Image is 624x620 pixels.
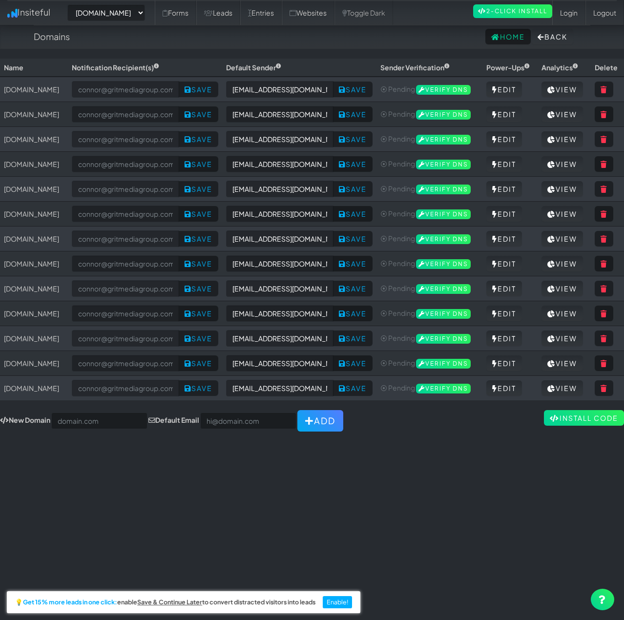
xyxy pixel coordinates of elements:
button: Save [333,156,373,172]
span: IMPORTANT: DNS verification is only necessary if you intend to use our built-in email follow-up o... [416,359,471,369]
span: IMPORTANT: DNS verification is only necessary if you intend to use our built-in email follow-up o... [416,85,471,95]
input: hi@example.com [226,380,333,396]
a: Edit [486,106,522,122]
span: IMPORTANT: DNS verification is only necessary if you intend to use our built-in email follow-up o... [416,284,471,294]
span: ⦿ Pending [380,84,415,93]
button: Save [179,380,218,396]
input: hi@example.com [226,81,333,98]
button: Save [179,82,218,97]
input: hi@example.com [226,330,333,347]
a: Verify DNS [416,309,471,317]
input: connor@gritmediagroup.com [72,81,179,98]
a: Install Code [544,410,624,426]
th: Delete [591,59,624,77]
a: 2-Click Install [473,4,552,18]
a: Verify DNS [416,84,471,93]
input: hi@example.com [226,106,333,123]
a: View [541,256,583,271]
a: Verify DNS [416,159,471,168]
button: Save [333,306,373,321]
a: Toggle Dark [334,0,393,25]
button: Save [333,106,373,122]
a: Verify DNS [416,134,471,143]
button: Save [179,206,218,222]
span: IMPORTANT: DNS verification is only necessary if you intend to use our built-in email follow-up o... [416,135,471,145]
a: View [541,131,583,147]
a: Verify DNS [416,109,471,118]
a: Edit [486,82,522,97]
button: Save [179,156,218,172]
a: View [541,281,583,296]
input: connor@gritmediagroup.com [72,156,179,172]
a: Edit [486,231,522,247]
label: Default Email [148,415,199,425]
span: IMPORTANT: DNS verification is only necessary if you intend to use our built-in email follow-up o... [416,234,471,244]
span: For multiple recipients, use comma-separated values (ie. you@email.com, friend@email.com) [72,63,159,72]
a: Verify DNS [416,184,471,193]
span: ⦿ Pending [380,209,415,218]
button: Save [333,380,373,396]
span: ⦿ Pending [380,234,415,243]
a: Verify DNS [416,234,471,243]
input: connor@gritmediagroup.com [72,181,179,197]
a: View [541,355,583,371]
button: Add [297,410,343,432]
input: hi@example.com [226,355,333,372]
input: hi@example.com [226,206,333,222]
a: Edit [486,306,522,321]
a: Save & Continue Later [137,599,202,606]
button: Save [333,82,373,97]
a: Edit [486,156,522,172]
a: Verify DNS [416,358,471,367]
button: Save [179,131,218,147]
input: hi@example.com [226,131,333,147]
a: Login [552,0,585,25]
span: ⦿ Pending [380,134,415,143]
a: Home [485,29,531,44]
button: Save [333,131,373,147]
button: Save [179,231,218,247]
a: Edit [486,181,522,197]
span: IMPORTANT: DNS verification is only necessary if you intend to use our built-in email follow-up o... [416,309,471,319]
input: connor@gritmediagroup.com [72,305,179,322]
a: View [541,106,583,122]
button: Enable! [323,596,353,609]
u: Save & Continue Later [137,598,202,606]
a: Verify DNS [416,383,471,392]
span: IMPORTANT: DNS verification is only necessary if you intend to use our built-in email follow-up o... [416,384,471,393]
span: IMPORTANT: DNS verification is only necessary if you intend to use our built-in email follow-up o... [416,185,471,194]
button: Save [333,206,373,222]
button: Save [179,331,218,346]
span: IMPORTANT: DNS verification is only necessary if you intend to use our built-in email follow-up o... [416,334,471,344]
a: View [541,181,583,197]
a: Edit [486,331,522,346]
input: connor@gritmediagroup.com [72,280,179,297]
button: Save [179,181,218,197]
a: Edit [486,281,522,296]
a: View [541,380,583,396]
a: Edit [486,256,522,271]
input: hi@example.com [226,181,333,197]
span: IMPORTANT: DNS verification is only necessary if you intend to use our built-in email follow-up o... [380,63,450,72]
span: ⦿ Pending [380,184,415,193]
span: ⦿ Pending [380,159,415,168]
a: Logout [585,0,624,25]
a: View [541,206,583,222]
input: hi@domain.com [200,413,296,429]
input: connor@gritmediagroup.com [72,206,179,222]
span: ⦿ Pending [380,383,415,392]
span: Click below to edit the power-ups enabled for each website. [486,63,530,72]
button: Save [333,331,373,346]
input: Do not include http(s):// prefix [51,413,147,429]
button: Save [333,281,373,296]
input: connor@gritmediagroup.com [72,330,179,347]
button: Save [179,281,218,296]
a: View [541,82,583,97]
button: Save [179,106,218,122]
a: Forms [155,0,196,25]
h2: 💡 enable to convert distracted visitors into leads [15,599,315,606]
a: Verify DNS [416,259,471,268]
strong: Get 15% more leads in one click: [23,599,117,606]
span: ⦿ Pending [380,358,415,367]
a: Leads [196,0,240,25]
